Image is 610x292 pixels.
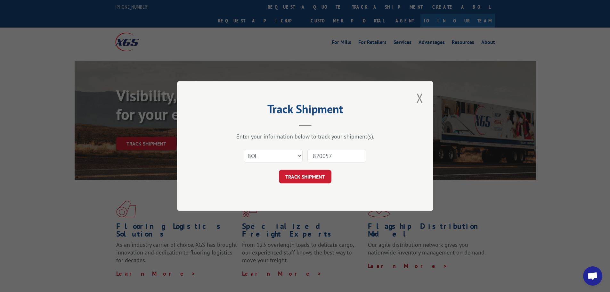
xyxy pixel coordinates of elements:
div: Enter your information below to track your shipment(s). [209,133,401,140]
input: Number(s) [307,149,366,163]
a: Open chat [583,266,602,286]
h2: Track Shipment [209,104,401,117]
button: Close modal [414,89,425,107]
button: TRACK SHIPMENT [279,170,331,183]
